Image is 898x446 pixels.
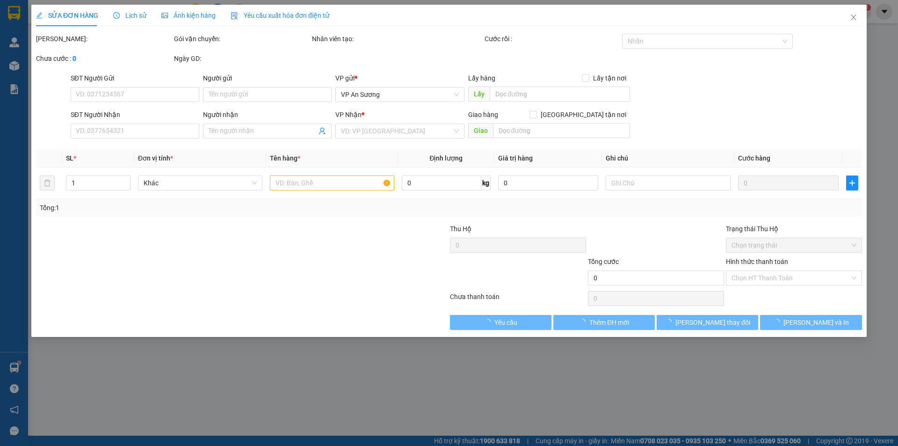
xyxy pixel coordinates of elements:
[537,110,630,120] span: [GEOGRAPHIC_DATA] tận nơi
[80,9,102,19] span: Nhận:
[589,73,630,83] span: Lấy tận nơi
[847,179,858,187] span: plus
[203,110,332,120] div: Người nhận
[8,8,73,30] div: VP An Sương
[270,154,300,162] span: Tên hàng
[113,12,146,19] span: Lịch sử
[40,203,347,213] div: Tổng: 1
[498,154,533,162] span: Giá trị hàng
[468,111,498,118] span: Giao hàng
[36,53,172,64] div: Chưa cước :
[773,319,783,325] span: loading
[161,12,216,19] span: Ảnh kiện hàng
[738,175,839,190] input: 0
[336,111,362,118] span: VP Nhận
[161,12,168,19] span: picture
[481,175,491,190] span: kg
[72,55,76,62] b: 0
[66,154,73,162] span: SL
[494,317,517,328] span: Yêu cầu
[553,315,655,330] button: Thêm ĐH mới
[80,44,94,53] span: DĐ:
[174,53,310,64] div: Ngày GD:
[485,34,621,44] div: Cước rồi :
[726,224,862,234] div: Trạng thái Thu Hộ
[490,87,630,102] input: Dọc đường
[231,12,238,20] img: icon
[144,176,257,190] span: Khác
[80,30,187,44] div: 0981847224
[850,14,857,21] span: close
[113,12,120,19] span: clock-circle
[319,127,326,135] span: user-add
[450,225,471,233] span: Thu Hộ
[484,319,494,325] span: loading
[312,34,483,44] div: Nhân viên tạo:
[738,154,770,162] span: Cước hàng
[731,238,856,252] span: Chọn trạng thái
[36,12,98,19] span: SỬA ĐƠN HÀNG
[760,315,862,330] button: [PERSON_NAME] và In
[430,154,463,162] span: Định lượng
[783,317,849,328] span: [PERSON_NAME] và In
[840,5,867,31] button: Close
[203,73,332,83] div: Người gửi
[606,175,731,190] input: Ghi Chú
[231,12,329,19] span: Yêu cầu xuất hóa đơn điện tử
[665,319,675,325] span: loading
[468,74,495,82] span: Lấy hàng
[8,9,22,19] span: Gửi:
[71,110,199,120] div: SĐT Người Nhận
[449,292,587,308] div: Chưa thanh toán
[270,175,394,190] input: VD: Bàn, Ghế
[468,123,493,138] span: Giao
[36,12,43,19] span: edit
[588,258,619,265] span: Tổng cước
[675,317,750,328] span: [PERSON_NAME] thay đổi
[450,315,551,330] button: Yêu cầu
[846,175,858,190] button: plus
[40,175,55,190] button: delete
[468,87,490,102] span: Lấy
[657,315,758,330] button: [PERSON_NAME] thay đổi
[579,319,589,325] span: loading
[336,73,464,83] div: VP gửi
[174,34,310,44] div: Gói vận chuyển:
[80,8,187,30] div: VP 330 [PERSON_NAME]
[602,149,734,168] th: Ghi chú
[71,73,199,83] div: SĐT Người Gửi
[726,258,788,265] label: Hình thức thanh toán
[138,154,173,162] span: Đơn vị tính
[80,54,187,70] span: [PERSON_NAME]
[36,34,172,44] div: [PERSON_NAME]:
[493,123,630,138] input: Dọc đường
[8,30,73,44] div: 0938224504
[589,317,629,328] span: Thêm ĐH mới
[341,88,459,102] span: VP An Sương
